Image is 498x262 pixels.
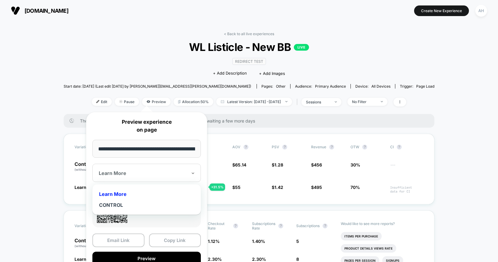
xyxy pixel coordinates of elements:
[142,98,171,106] span: Preview
[285,101,287,102] img: end
[350,162,360,167] span: 30%
[75,238,113,248] p: Control
[381,101,383,102] img: end
[232,185,241,190] span: $
[95,200,198,210] div: CONTROL
[400,84,434,89] div: Trigger:
[335,101,337,102] img: end
[210,183,225,191] div: + 31.5 %
[92,233,144,247] button: Email Link
[314,162,322,167] span: 456
[475,5,487,17] div: AH
[323,223,327,228] button: ?
[350,145,384,149] span: OTW
[295,84,346,89] div: Audience:
[350,185,360,190] span: 70%
[274,185,283,190] span: 1.42
[352,99,376,104] div: No Filter
[252,257,266,262] span: 2.30 %
[75,257,98,262] span: Learn More
[416,84,434,89] span: Page Load
[311,162,322,167] span: $
[213,70,247,76] span: + Add Description
[75,145,108,149] span: Variation
[216,98,292,106] span: Latest Version: [DATE] - [DATE]
[252,239,265,244] span: 1.40 %
[314,185,322,190] span: 495
[294,44,309,51] p: LIVE
[64,84,251,89] span: Start date: [DATE] (Last edit [DATE] by [PERSON_NAME][EMAIL_ADDRESS][PERSON_NAME][DOMAIN_NAME])
[75,221,108,230] span: Variation
[224,32,274,36] a: < Back to all live experiences
[208,239,220,244] span: 1.12 %
[261,84,286,89] div: Pages:
[390,163,423,172] span: ---
[244,145,248,149] button: ?
[306,100,330,104] div: sessions
[473,5,489,17] button: AH
[232,162,246,167] span: $
[390,186,423,193] span: Insufficient data for CI
[233,223,238,228] button: ?
[362,145,367,149] button: ?
[272,185,283,190] span: $
[296,257,299,262] span: 8
[92,98,112,106] span: Edit
[295,98,301,106] span: |
[296,223,320,228] span: Subscriptions
[252,221,275,230] span: Subscriptions Rate
[75,185,98,190] span: Learn More
[341,232,382,240] li: Items Per Purchase
[278,223,283,228] button: ?
[341,244,396,253] li: Product Details Views Rate
[232,145,241,149] span: AOV
[119,100,122,103] img: end
[95,189,198,200] div: Learn More
[92,118,201,134] p: Preview experience on page
[341,221,423,226] p: Would like to see more reports?
[25,8,68,14] span: [DOMAIN_NAME]
[272,162,283,167] span: $
[235,162,246,167] span: 65.14
[75,162,108,172] p: Control
[315,84,346,89] span: Primary Audience
[149,233,201,247] button: Copy Link
[174,98,213,106] span: Allocation: 50%
[390,145,423,149] span: CI
[259,71,285,76] span: + Add Images
[311,145,326,149] span: Revenue
[371,84,390,89] span: all devices
[221,100,224,103] img: calendar
[232,58,266,65] span: Redirect Test
[311,185,322,190] span: $
[80,118,422,123] span: There are still no statistically significant results. We recommend waiting a few more days
[329,145,334,149] button: ?
[397,145,402,149] button: ?
[414,5,469,16] button: Create New Experience
[75,244,102,248] span: (without changes)
[274,162,283,167] span: 1.28
[82,41,416,53] span: WL Listicle - New BB
[350,84,395,89] span: Device:
[9,6,70,15] button: [DOMAIN_NAME]
[296,239,299,244] span: 5
[282,145,287,149] button: ?
[272,145,279,149] span: PSV
[235,185,241,190] span: 55
[208,221,230,230] span: Checkout Rate
[208,257,222,262] span: 2.30 %
[178,100,181,103] img: rebalance
[11,6,20,15] img: Visually logo
[276,84,286,89] span: other
[75,168,102,171] span: (without changes)
[96,100,99,103] img: edit
[115,98,139,106] span: Pause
